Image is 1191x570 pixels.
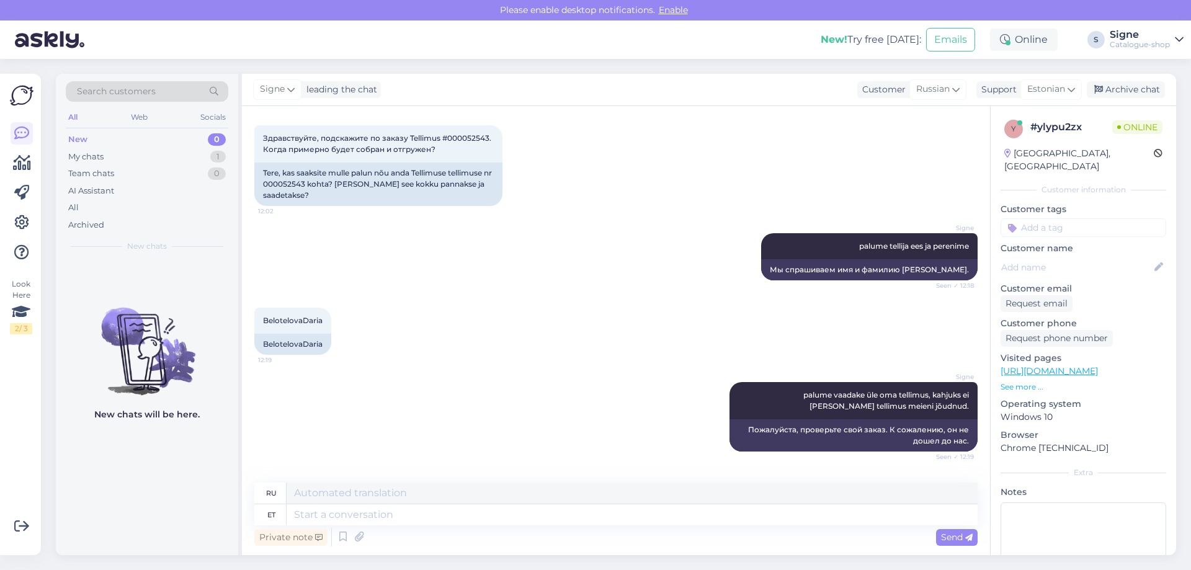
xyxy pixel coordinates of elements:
div: Socials [198,109,228,125]
span: Enable [655,4,692,16]
div: Web [128,109,150,125]
div: New [68,133,87,146]
div: Private note [254,529,328,546]
span: Seen ✓ 12:18 [927,281,974,290]
div: Extra [1001,467,1166,478]
p: Notes [1001,486,1166,499]
span: Russian [916,82,950,96]
p: Chrome [TECHNICAL_ID] [1001,442,1166,455]
div: Request email [1001,295,1073,312]
div: S [1087,31,1105,48]
div: Tere, kas saaksite mulle palun nõu anda Tellimuse tellimuse nr 000052543 kohta? [PERSON_NAME] see... [254,163,502,206]
p: Customer email [1001,282,1166,295]
img: Askly Logo [10,84,33,107]
div: Team chats [68,167,114,180]
p: Windows 10 [1001,411,1166,424]
p: See more ... [1001,381,1166,393]
div: Мы спрашиваем имя и фамилию [PERSON_NAME]. [761,259,978,280]
div: Archive chat [1087,81,1165,98]
p: Customer name [1001,242,1166,255]
span: New chats [127,241,167,252]
div: Signe [1110,30,1170,40]
span: y [1011,124,1016,133]
span: BelotelovaDaria [263,316,323,325]
span: Send [941,532,973,543]
p: Customer phone [1001,317,1166,330]
span: Online [1112,120,1162,134]
div: 1 [210,151,226,163]
span: Здравствуйте, подскажите по заказу Tellimus #000052543. Когда примерно будет собран и отгружен? [263,133,493,154]
div: Try free [DATE]: [821,32,921,47]
span: Search customers [77,85,156,98]
div: 0 [208,133,226,146]
p: Browser [1001,429,1166,442]
div: [GEOGRAPHIC_DATA], [GEOGRAPHIC_DATA] [1004,147,1154,173]
input: Add a tag [1001,218,1166,237]
p: New chats will be here. [94,408,200,421]
a: SigneCatalogue-shop [1110,30,1184,50]
span: Signe [927,372,974,381]
div: ru [266,483,277,504]
div: Look Here [10,278,32,334]
span: palume vaadake üle oma tellimus, kahjuks ei [PERSON_NAME] tellimus meieni jõudnud. [803,390,971,411]
span: palume tellija ees ja perenime [859,241,969,251]
div: leading the chat [301,83,377,96]
img: No chats [56,285,238,397]
div: All [66,109,80,125]
div: Пожалуйста, проверьте свой заказ. К сожалению, он не дошел до нас. [729,419,978,452]
div: # ylypu2zx [1030,120,1112,135]
p: Visited pages [1001,352,1166,365]
div: Support [976,83,1017,96]
div: Archived [68,219,104,231]
span: Seen ✓ 12:19 [927,452,974,461]
span: 12:02 [258,207,305,216]
b: New! [821,33,847,45]
div: 2 / 3 [10,323,32,334]
span: Signe [927,223,974,233]
div: Customer information [1001,184,1166,195]
p: Customer tags [1001,203,1166,216]
div: Request phone number [1001,330,1113,347]
div: 0 [208,167,226,180]
span: Signe [260,82,285,96]
a: [URL][DOMAIN_NAME] [1001,365,1098,376]
input: Add name [1001,261,1152,274]
span: Estonian [1027,82,1065,96]
div: et [267,504,275,525]
div: Online [990,29,1058,51]
div: Customer [857,83,906,96]
button: Emails [926,28,975,51]
div: BelotelovaDaria [254,334,331,355]
div: All [68,202,79,214]
span: 12:19 [258,355,305,365]
div: Catalogue-shop [1110,40,1170,50]
p: Operating system [1001,398,1166,411]
div: My chats [68,151,104,163]
div: AI Assistant [68,185,114,197]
